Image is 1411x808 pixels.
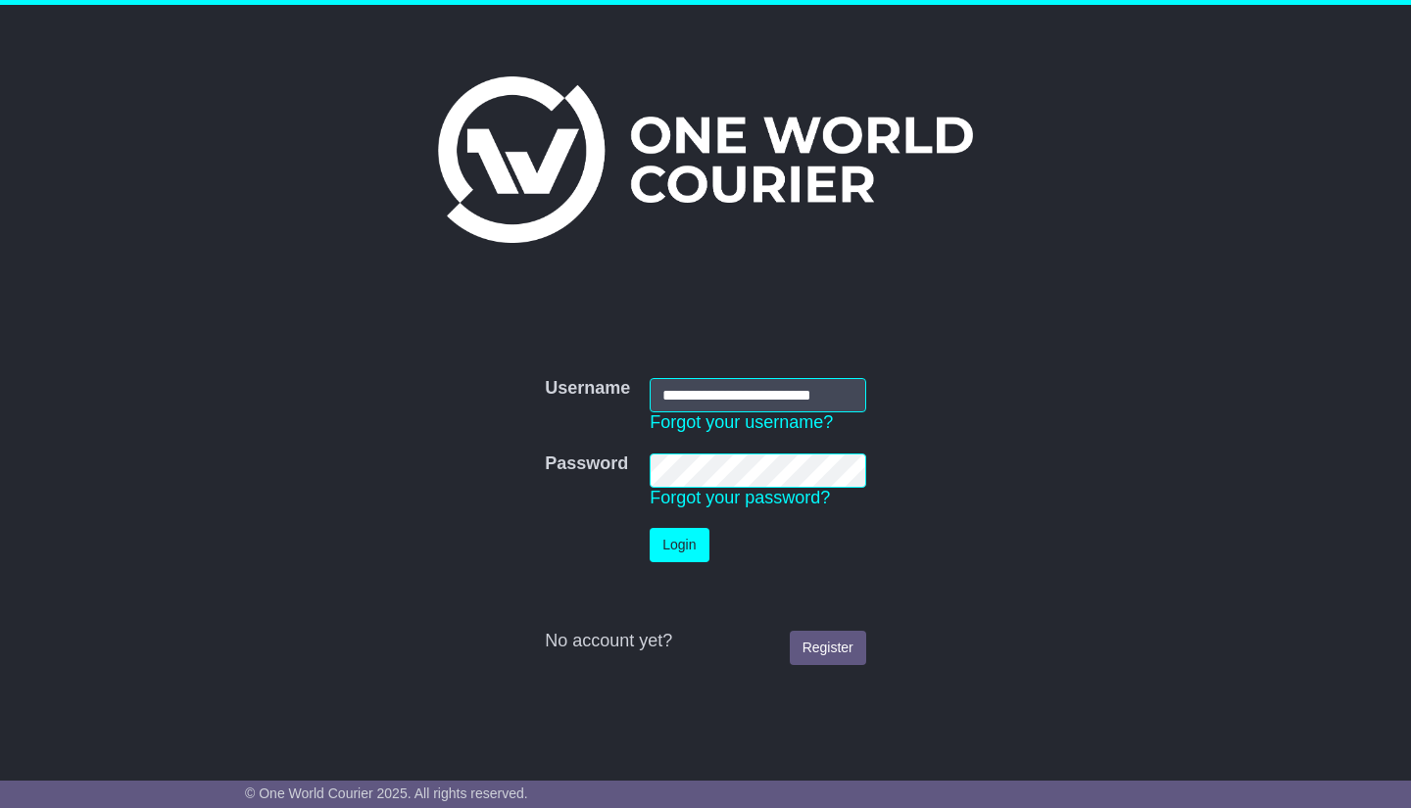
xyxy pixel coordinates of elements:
button: Login [650,528,708,562]
div: No account yet? [545,631,866,652]
a: Forgot your username? [650,412,833,432]
label: Password [545,453,628,475]
a: Forgot your password? [650,488,830,507]
img: One World [438,76,973,243]
label: Username [545,378,630,400]
span: © One World Courier 2025. All rights reserved. [245,785,528,801]
a: Register [790,631,866,665]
